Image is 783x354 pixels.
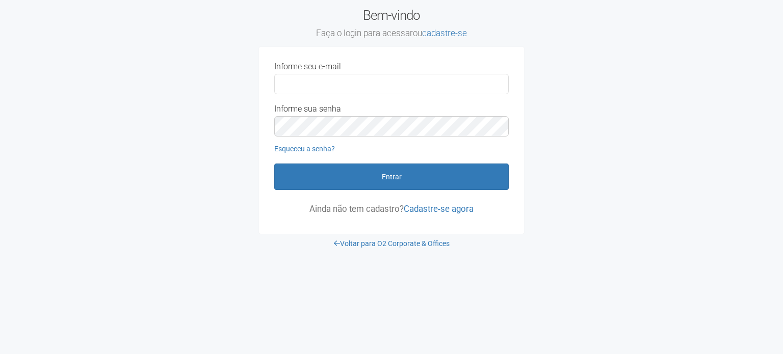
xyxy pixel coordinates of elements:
a: Voltar para O2 Corporate & Offices [334,239,450,248]
label: Informe sua senha [274,104,341,114]
a: cadastre-se [422,28,467,38]
p: Ainda não tem cadastro? [274,204,509,213]
label: Informe seu e-mail [274,62,341,71]
a: Esqueceu a senha? [274,145,335,153]
button: Entrar [274,164,509,190]
a: Cadastre-se agora [404,204,474,214]
span: ou [413,28,467,38]
small: Faça o login para acessar [259,28,524,39]
h2: Bem-vindo [259,8,524,39]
